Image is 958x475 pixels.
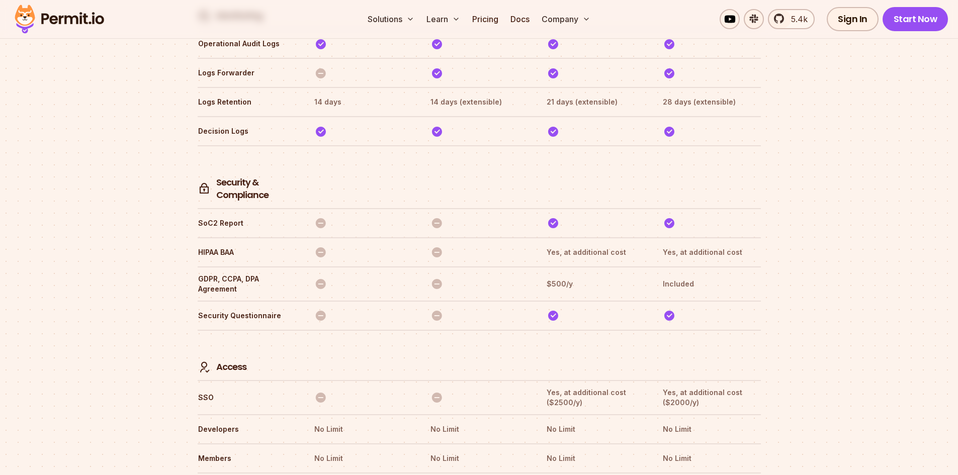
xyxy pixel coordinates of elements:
th: No Limit [314,450,412,466]
th: No Limit [546,421,644,437]
th: Security Questionnaire [198,308,296,324]
th: SoC2 Report [198,215,296,231]
h4: Access [216,361,246,373]
th: Included [662,273,760,295]
a: Sign In [827,7,879,31]
th: 28 days (extensible) [662,94,760,110]
th: Decision Logs [198,123,296,139]
a: 5.4k [768,9,815,29]
th: Yes, at additional cost ($2500/y) [546,387,644,408]
img: Security & Compliance [198,182,210,195]
img: Access [198,361,210,373]
th: 14 days [314,94,412,110]
th: Yes, at additional cost ($2000/y) [662,387,760,408]
th: No Limit [430,421,528,437]
th: Developers [198,421,296,437]
img: Permit logo [10,2,109,36]
th: 21 days (extensible) [546,94,644,110]
a: Docs [506,9,534,29]
a: Pricing [468,9,502,29]
th: Logs Retention [198,94,296,110]
th: No Limit [314,421,412,437]
th: No Limit [662,421,760,437]
button: Solutions [364,9,418,29]
th: $500/y [546,273,644,295]
th: SSO [198,387,296,408]
th: Yes, at additional cost [546,244,644,260]
th: Yes, at additional cost [662,244,760,260]
button: Company [538,9,594,29]
a: Start Now [883,7,948,31]
button: Learn [422,9,464,29]
th: Members [198,450,296,466]
th: No Limit [430,450,528,466]
th: Logs Forwarder [198,65,296,81]
th: No Limit [662,450,760,466]
th: 14 days (extensible) [430,94,528,110]
th: Operational Audit Logs [198,36,296,52]
th: No Limit [546,450,644,466]
h4: Security & Compliance [216,176,295,202]
th: GDPR, CCPA, DPA Agreement [198,273,296,295]
th: HIPAA BAA [198,244,296,260]
span: 5.4k [785,13,808,25]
